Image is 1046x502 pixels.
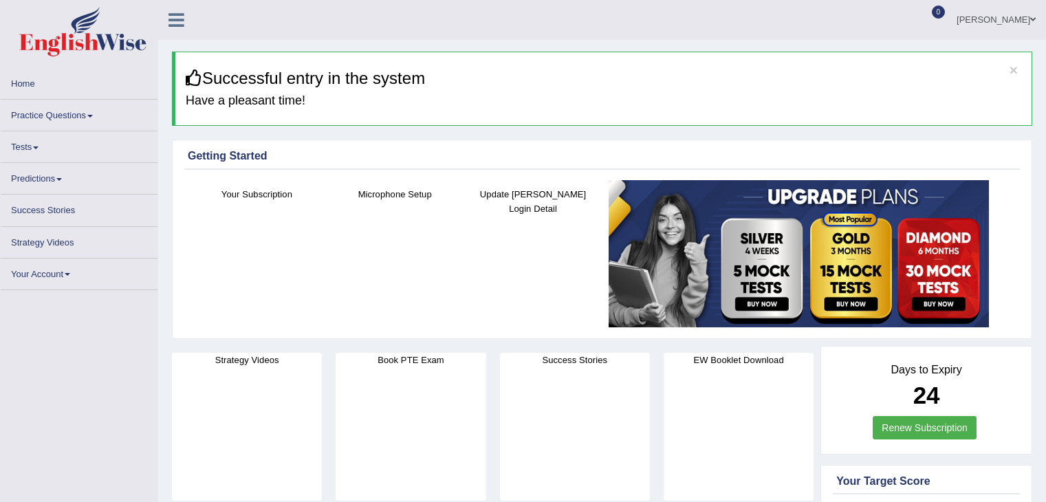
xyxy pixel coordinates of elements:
[932,6,946,19] span: 0
[836,364,1016,376] h4: Days to Expiry
[172,353,322,367] h4: Strategy Videos
[664,353,814,367] h4: EW Booklet Download
[1,100,157,127] a: Practice Questions
[836,473,1016,490] div: Your Target Score
[471,187,596,216] h4: Update [PERSON_NAME] Login Detail
[1,68,157,95] a: Home
[333,187,457,201] h4: Microphone Setup
[1,131,157,158] a: Tests
[186,69,1021,87] h3: Successful entry in the system
[609,180,989,327] img: small5.jpg
[1,227,157,254] a: Strategy Videos
[336,353,486,367] h4: Book PTE Exam
[913,382,940,408] b: 24
[500,353,650,367] h4: Success Stories
[1,259,157,285] a: Your Account
[1,163,157,190] a: Predictions
[1010,63,1018,77] button: ×
[188,148,1016,164] div: Getting Started
[195,187,319,201] h4: Your Subscription
[1,195,157,221] a: Success Stories
[186,94,1021,108] h4: Have a pleasant time!
[873,416,977,439] a: Renew Subscription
